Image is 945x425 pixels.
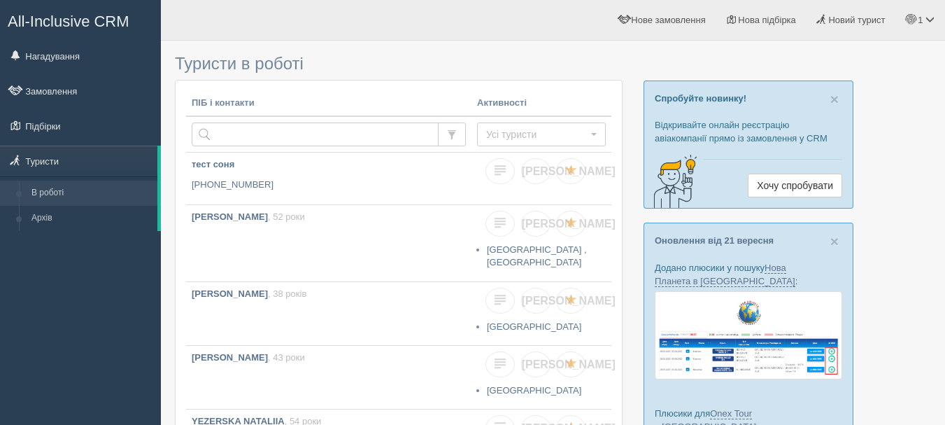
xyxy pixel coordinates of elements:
span: [PERSON_NAME] [522,218,616,230]
b: тест соня [192,159,234,169]
th: Активності [471,91,611,116]
p: Відкривайте онлайн реєстрацію авіакомпанії прямо із замовлення у CRM [655,118,842,145]
p: Спробуйте новинку! [655,92,842,105]
a: [GEOGRAPHIC_DATA] [487,321,581,332]
a: [PERSON_NAME] [521,158,550,184]
span: Новий турист [828,15,885,25]
span: [PERSON_NAME] [522,358,616,370]
a: [PERSON_NAME] [521,288,550,314]
button: Усі туристи [477,123,606,146]
span: , 52 роки [268,211,305,222]
a: В роботі [25,181,157,206]
span: [PERSON_NAME] [522,165,616,177]
span: , 38 років [268,288,306,299]
a: Нова Планета в [GEOGRAPHIC_DATA] [655,263,795,287]
input: Пошук за ПІБ, паспортом або контактами [192,123,439,146]
a: [GEOGRAPHIC_DATA] , [GEOGRAPHIC_DATA] [487,244,587,268]
a: [PERSON_NAME], 52 роки [186,205,471,281]
button: Close [830,234,839,249]
img: creative-idea-2907357.png [644,153,700,209]
a: тест соня [PHONE_NUMBER] [186,153,471,204]
span: Нове замовлення [631,15,705,25]
b: [PERSON_NAME] [192,211,268,222]
th: ПІБ і контакти [186,91,471,116]
a: Архів [25,206,157,231]
a: [PERSON_NAME], 43 роки [186,346,471,409]
a: [GEOGRAPHIC_DATA] [487,385,581,396]
a: [PERSON_NAME] [521,351,550,377]
b: [PERSON_NAME] [192,288,268,299]
a: [PERSON_NAME], 38 років [186,282,471,345]
span: All-Inclusive CRM [8,13,129,30]
span: , 43 роки [268,352,305,363]
span: × [830,233,839,249]
a: All-Inclusive CRM [1,1,160,39]
a: [PERSON_NAME] [521,211,550,237]
span: 1 [918,15,923,25]
button: Close [830,92,839,106]
a: Хочу спробувати [748,174,842,197]
span: × [830,91,839,107]
span: Усі туристи [486,127,588,141]
b: [PERSON_NAME] [192,352,268,363]
span: Нова підбірка [738,15,796,25]
span: [PERSON_NAME] [522,295,616,307]
img: new-planet-%D0%BF%D1%96%D0%B4%D0%B1%D1%96%D1%80%D0%BA%D0%B0-%D1%81%D1%80%D0%BC-%D0%B4%D0%BB%D1%8F... [655,291,842,379]
p: Додано плюсики у пошуку : [655,261,842,288]
a: Оновлення від 21 вересня [655,235,774,246]
p: [PHONE_NUMBER] [192,179,466,192]
span: Туристи в роботі [175,54,304,73]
